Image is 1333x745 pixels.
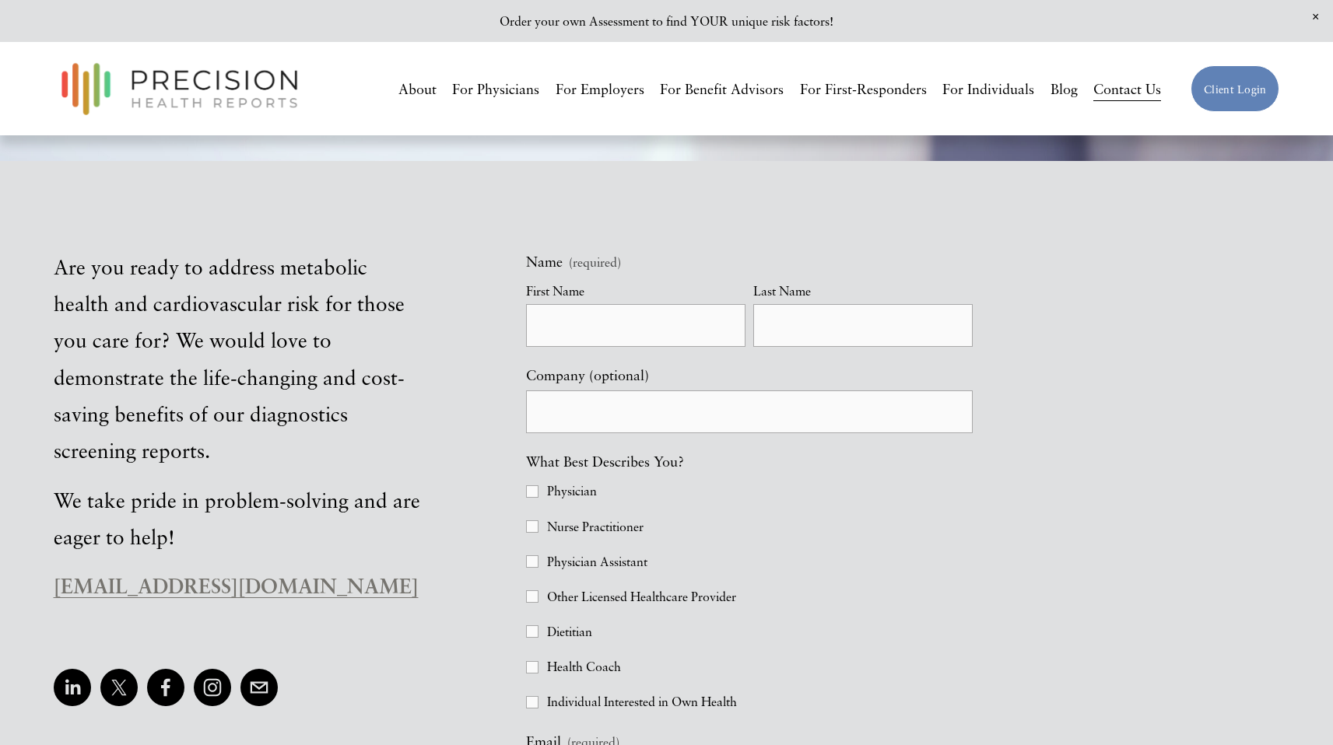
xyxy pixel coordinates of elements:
iframe: Chat Widget [1255,670,1333,745]
div: First Name [526,280,745,304]
span: Health Coach [547,656,621,678]
p: Are you ready to address metabolic health and cardiovascular risk for those you care for? We woul... [54,249,422,470]
a: For Individuals [942,75,1034,103]
a: support@precisionhealhreports.com [240,669,278,706]
input: Individual Interested in Own Health [526,696,538,708]
a: X [100,669,138,706]
input: Nurse Practitioner [526,520,538,533]
span: Company (optional) [526,362,649,388]
a: For Employers [556,75,644,103]
span: Individual Interested in Own Health [547,691,737,713]
span: Physician [547,480,597,502]
input: Physician [526,485,538,498]
span: What Best Describes You? [526,449,684,474]
a: For Physicians [452,75,539,103]
span: Physician Assistant [547,551,647,573]
a: Instagram [194,669,231,706]
span: Dietitian [547,621,592,643]
a: Contact Us [1093,75,1161,103]
input: Dietitian [526,625,538,638]
a: About [398,75,437,103]
a: Facebook [147,669,184,706]
a: [EMAIL_ADDRESS][DOMAIN_NAME] [54,573,419,598]
img: Precision Health Reports [54,56,306,122]
span: Name [526,249,563,275]
div: Last Name [753,280,973,304]
a: Client Login [1191,65,1279,113]
a: Blog [1051,75,1078,103]
span: Other Licensed Healthcare Provider [547,586,736,608]
p: We take pride in problem-solving and are eager to help! [54,482,422,556]
input: Other Licensed Healthcare Provider [526,590,538,603]
a: linkedin-unauth [54,669,91,706]
a: For Benefit Advisors [660,75,784,103]
input: Health Coach [526,661,538,673]
span: (required) [569,256,621,268]
span: Nurse Practitioner [547,516,644,538]
input: Physician Assistant [526,555,538,568]
a: For First-Responders [800,75,927,103]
